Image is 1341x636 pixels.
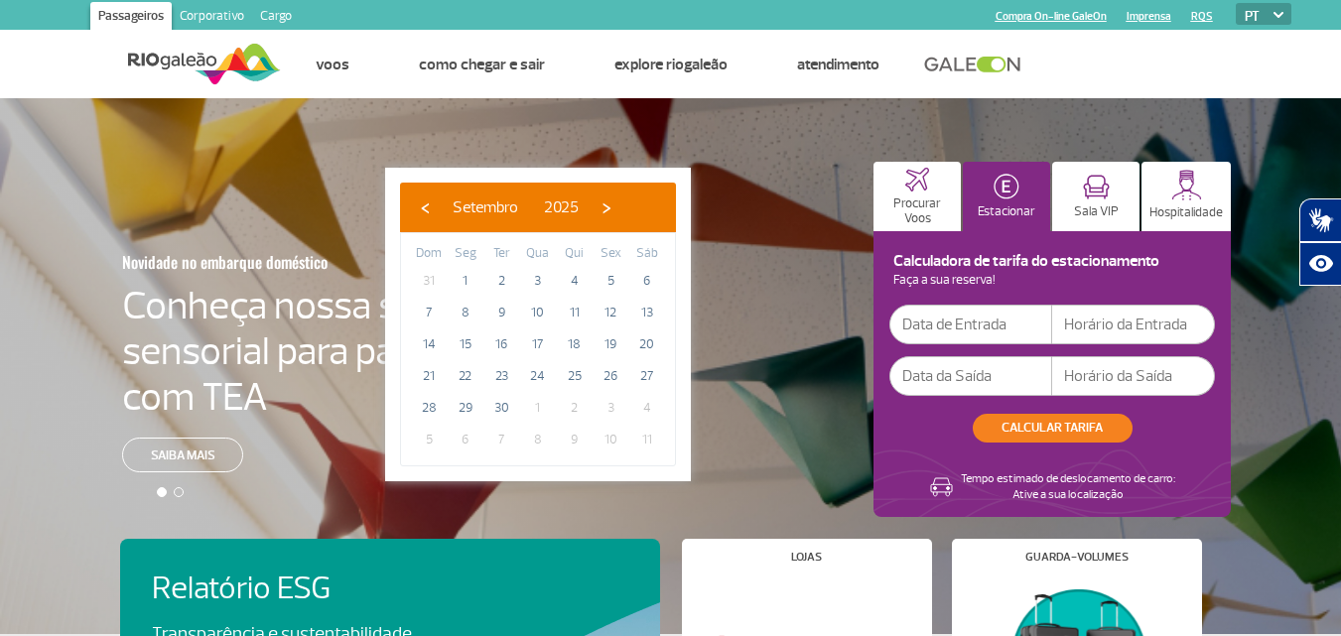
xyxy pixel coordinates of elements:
button: CALCULAR TARIFA [973,414,1133,443]
span: 4 [559,265,591,297]
span: 4 [631,392,663,424]
p: Faça a sua reserva! [889,275,1215,286]
span: 16 [485,328,517,360]
span: 15 [450,328,481,360]
span: 11 [559,297,591,328]
span: 2 [559,392,591,424]
a: Saiba mais [122,438,243,472]
th: weekday [593,243,629,265]
h4: Calculadora de tarifa do estacionamento [889,256,1215,267]
span: 2 [485,265,517,297]
span: 8 [450,297,481,328]
img: carParkingHomeActive.svg [994,174,1019,199]
button: Procurar Voos [873,162,961,231]
th: weekday [483,243,520,265]
button: 2025 [531,192,592,222]
img: airplaneHome.svg [905,168,929,191]
button: Setembro [440,192,531,222]
p: Hospitalidade [1149,205,1223,220]
th: weekday [628,243,665,265]
span: 9 [559,424,591,455]
button: Hospitalidade [1141,162,1231,231]
span: 20 [631,328,663,360]
button: Estacionar [963,162,1050,231]
a: Atendimento [797,55,879,74]
span: 5 [595,265,626,297]
div: Plugin de acessibilidade da Hand Talk. [1299,198,1341,286]
input: Horário da Saída [1052,356,1215,396]
a: Explore RIOgaleão [614,55,728,74]
span: 1 [450,265,481,297]
span: 10 [522,297,554,328]
span: 13 [631,297,663,328]
p: Tempo estimado de deslocamento de carro: Ative a sua localização [961,471,1175,503]
th: weekday [411,243,448,265]
span: 11 [631,424,663,455]
th: weekday [556,243,593,265]
h4: Lojas [791,552,822,563]
span: Setembro [453,197,518,217]
a: Corporativo [172,2,252,34]
button: ‹ [410,192,440,222]
a: Compra On-line GaleOn [996,10,1107,23]
a: Voos [316,55,349,74]
input: Data de Entrada [889,305,1052,344]
span: 7 [485,424,517,455]
span: 28 [413,392,445,424]
h4: Conheça nossa sala sensorial para passageiros com TEA [122,283,551,420]
span: 10 [595,424,626,455]
a: Passageiros [90,2,172,34]
p: Sala VIP [1074,204,1119,219]
span: 6 [631,265,663,297]
button: Sala VIP [1052,162,1140,231]
button: Abrir tradutor de língua de sinais. [1299,198,1341,242]
span: 6 [450,424,481,455]
span: 22 [450,360,481,392]
span: 2025 [544,197,579,217]
span: 19 [595,328,626,360]
input: Horário da Entrada [1052,305,1215,344]
input: Data da Saída [889,356,1052,396]
h4: Guarda-volumes [1025,552,1129,563]
span: 24 [522,360,554,392]
span: 31 [413,265,445,297]
img: hospitality.svg [1171,170,1202,200]
span: 27 [631,360,663,392]
span: 30 [485,392,517,424]
span: 21 [413,360,445,392]
h4: Relatório ESG [152,571,468,607]
bs-datepicker-container: calendar [385,168,691,481]
span: 29 [450,392,481,424]
a: Imprensa [1127,10,1171,23]
span: 3 [522,265,554,297]
h3: Novidade no embarque doméstico [122,241,454,283]
span: 12 [595,297,626,328]
a: Cargo [252,2,300,34]
span: 23 [485,360,517,392]
th: weekday [520,243,557,265]
button: › [592,192,621,222]
bs-datepicker-navigation-view: ​ ​ ​ [410,194,621,214]
span: 9 [485,297,517,328]
span: 5 [413,424,445,455]
p: Estacionar [978,204,1035,219]
th: weekday [448,243,484,265]
button: Abrir recursos assistivos. [1299,242,1341,286]
span: 8 [522,424,554,455]
span: 26 [595,360,626,392]
span: 14 [413,328,445,360]
a: RQS [1191,10,1213,23]
span: 17 [522,328,554,360]
p: Procurar Voos [883,196,951,226]
span: 1 [522,392,554,424]
span: 25 [559,360,591,392]
a: Como chegar e sair [419,55,545,74]
span: 3 [595,392,626,424]
span: 18 [559,328,591,360]
span: 7 [413,297,445,328]
img: vipRoom.svg [1083,175,1110,199]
